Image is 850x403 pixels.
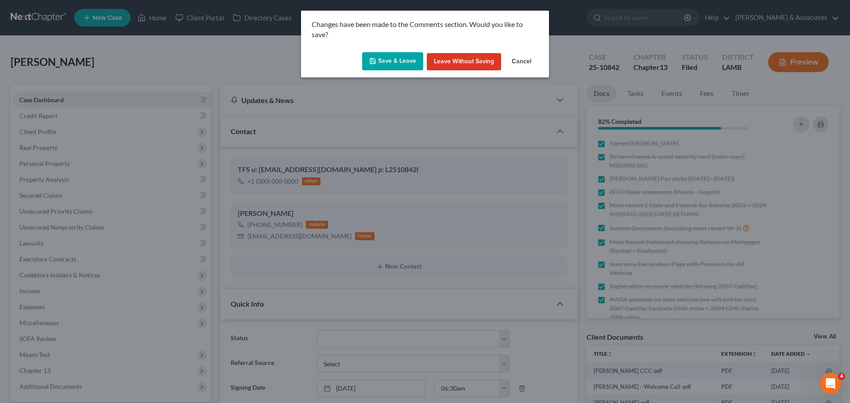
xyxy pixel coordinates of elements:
[505,53,538,71] button: Cancel
[427,53,501,71] button: Leave without Saving
[312,19,538,40] p: Changes have been made to the Comments section. Would you like to save?
[838,373,845,380] span: 4
[362,52,423,71] button: Save & Leave
[820,373,841,394] iframe: Intercom live chat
